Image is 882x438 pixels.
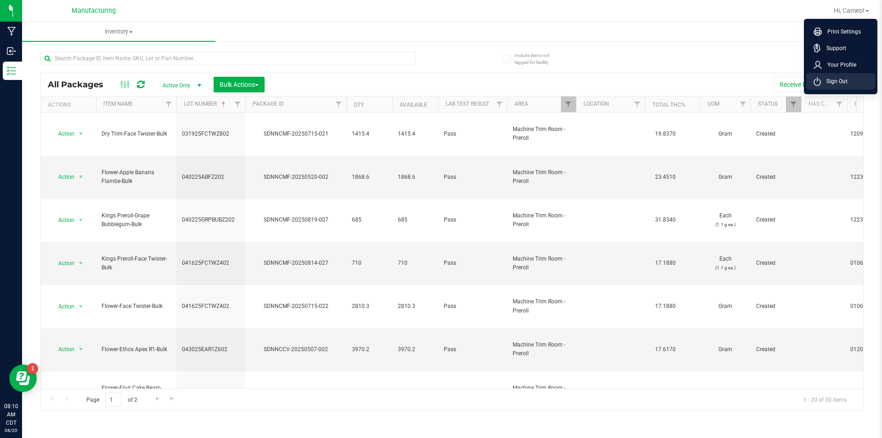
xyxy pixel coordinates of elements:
span: select [75,127,87,140]
span: Pass [444,302,502,311]
span: Sign Out [821,77,848,86]
span: Machine Trim Room - Preroll [513,255,571,272]
span: Flower-Apple Banana Flambe-Bulk [102,168,171,186]
a: Filter [630,97,645,112]
span: 31.8340 [650,213,680,227]
a: Filter [832,97,847,112]
span: 1415.4 [398,130,433,138]
a: Available [400,102,427,108]
span: Kings Preroll-Face Twister-Bulk [102,255,171,272]
span: Hi, Cameo! [834,7,865,14]
a: Area [514,101,528,107]
span: Flower-Ethos Apex R1-Bulk [102,345,171,354]
span: Gram [706,173,745,182]
span: 1868.6 [352,173,387,182]
span: 040225GRPBUBZ202 [182,216,240,224]
span: Inventory [22,28,215,36]
span: 043025EAR1Z602 [182,345,240,354]
span: Support [821,44,846,53]
span: 2810.3 [398,302,433,311]
span: 040225ABFZ202 [182,173,240,182]
span: select [75,257,87,270]
span: 2810.3 [352,302,387,311]
span: select [75,171,87,183]
button: Bulk Actions [214,77,265,92]
a: Status [758,101,778,107]
span: 1868.6 [398,173,433,182]
iframe: Resource center [9,364,37,392]
a: Filter [561,97,576,112]
span: Each [706,255,745,272]
a: Support [814,44,871,53]
a: Go to the last page [165,392,179,405]
span: 041625FCTWZ402 [182,302,240,311]
inline-svg: Manufacturing [7,27,16,36]
span: Gram [706,345,745,354]
span: 041625FCTWZ402 [182,259,240,267]
span: Page of 2 [79,392,145,407]
span: 23.2490 [650,386,680,399]
inline-svg: Inventory [7,66,16,75]
span: Pass [444,130,502,138]
a: Filter [492,97,507,112]
div: SDNNCCV-20250507-002 [244,345,348,354]
span: Flower-Face Twister-Bulk [102,302,171,311]
span: Action [50,171,75,183]
span: Action [50,257,75,270]
div: SDNNCMF-20250520-002 [244,173,348,182]
div: SDNNCMF-20250814-027 [244,259,348,267]
span: 710 [398,259,433,267]
a: Lot Number [184,101,227,107]
input: 1 [105,392,122,407]
span: Kings Preroll-Grape Bubblegum-Bulk [102,211,171,229]
span: Created [756,259,796,267]
span: Action [50,300,75,313]
span: Machine Trim Room - Preroll [513,211,571,229]
p: (1.1 g ea.) [706,220,745,229]
div: SDNNCMF-20250715-022 [244,302,348,311]
p: 08:10 AM CDT [4,402,18,427]
li: Sign Out [806,73,875,90]
span: select [75,300,87,313]
span: Created [756,173,796,182]
span: Machine Trim Room - Preroll [513,125,571,142]
div: Actions [48,102,92,108]
span: Created [756,130,796,138]
span: 710 [352,259,387,267]
p: (1.1 g ea.) [706,263,745,272]
a: UOM [707,101,719,107]
span: 17.1880 [650,256,680,270]
a: Location [583,101,609,107]
a: Package ID [253,101,284,107]
a: Lab Test Result [446,101,489,107]
span: 23.4510 [650,171,680,184]
span: Pass [444,216,502,224]
span: Action [50,386,75,399]
span: Bulk Actions [220,81,259,88]
span: Action [50,214,75,227]
span: Action [50,343,75,356]
button: Receive Non-Cannabis [774,77,849,92]
span: Machine Trim Room - Preroll [513,384,571,401]
span: Machine Trim Room - Preroll [513,168,571,186]
span: Manufacturing [72,7,116,15]
a: Filter [230,97,245,112]
a: Filter [331,97,346,112]
span: 1415.4 [352,130,387,138]
span: Gram [706,302,745,311]
input: Search Package ID, Item Name, SKU, Lot or Part Number... [40,51,416,65]
span: Created [756,216,796,224]
a: Go to the next page [151,392,164,405]
span: Gram [706,130,745,138]
a: Inventory [22,22,215,41]
a: Filter [786,97,801,112]
iframe: Resource center unread badge [27,363,38,374]
a: Filter [161,97,176,112]
span: Your Profile [822,60,856,69]
span: Include items not tagged for facility [514,52,560,66]
span: Created [756,345,796,354]
span: 1 - 20 of 30 items [796,392,854,406]
span: Dry Trim-Face Twister-Bulk [102,130,171,138]
a: Total THC% [652,102,685,108]
span: Created [756,302,796,311]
